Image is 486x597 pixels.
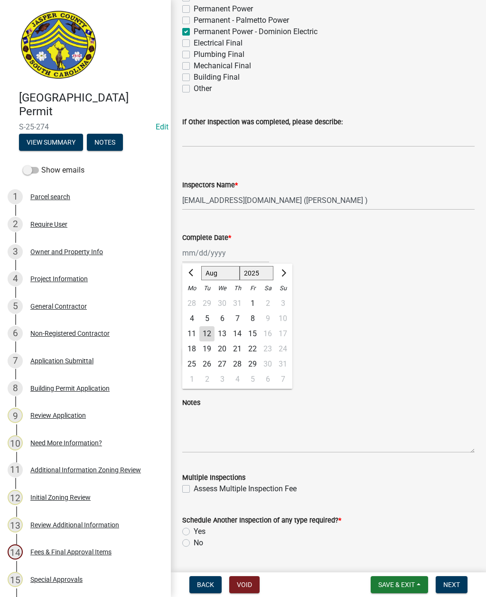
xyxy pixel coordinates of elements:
div: Th [230,281,245,296]
div: 15 [8,572,23,587]
label: Permanent - Palmetto Power [194,15,289,26]
div: Wednesday, September 3, 2025 [215,372,230,387]
div: Thursday, August 7, 2025 [230,311,245,326]
label: Plumbing Final [194,49,244,60]
div: 15 [245,326,260,341]
div: Thursday, September 4, 2025 [230,372,245,387]
label: Permanent Power - Dominion Electric [194,26,318,37]
div: Fr [245,281,260,296]
div: We [215,281,230,296]
div: 10 [8,435,23,450]
button: Save & Exit [371,576,428,593]
label: Assess Multiple Inspection Fee [194,483,297,495]
div: 2 [199,372,215,387]
div: 30 [215,296,230,311]
div: 3 [8,244,23,259]
div: Wednesday, July 30, 2025 [215,296,230,311]
div: Wednesday, August 13, 2025 [215,326,230,341]
div: 4 [8,271,23,286]
label: Electrical Final [194,37,243,49]
div: Tuesday, August 19, 2025 [199,341,215,357]
input: mm/dd/yyyy [182,243,269,263]
div: Friday, August 1, 2025 [245,296,260,311]
div: Additional Information Zoning Review [30,467,141,473]
label: Complete Date [182,235,231,241]
div: Friday, August 22, 2025 [245,341,260,357]
wm-modal-confirm: Edit Application Number [156,122,168,131]
span: Save & Exit [378,581,415,588]
div: 1 [8,189,23,204]
div: 9 [8,408,23,423]
div: 1 [184,372,199,387]
div: Review Additional Information [30,522,119,528]
div: Project Information [30,276,88,282]
div: Non-Registered Contractor [30,330,110,337]
div: 29 [245,357,260,372]
div: 28 [184,296,199,311]
div: 14 [8,544,23,560]
label: No [194,537,203,549]
div: 12 [199,326,215,341]
select: Select year [240,266,274,280]
div: Mo [184,281,199,296]
div: 8 [8,381,23,396]
div: 31 [230,296,245,311]
label: Permanent Power [194,3,253,15]
div: Monday, September 1, 2025 [184,372,199,387]
div: Monday, August 25, 2025 [184,357,199,372]
div: Wednesday, August 27, 2025 [215,357,230,372]
div: 13 [215,326,230,341]
div: Monday, August 4, 2025 [184,311,199,326]
div: Tuesday, August 26, 2025 [199,357,215,372]
button: Void [229,576,260,593]
div: 29 [199,296,215,311]
div: 7 [8,353,23,368]
a: Edit [156,122,168,131]
div: General Contractor [30,303,87,310]
div: Application Submittal [30,358,93,364]
div: 5 [199,311,215,326]
div: Friday, August 15, 2025 [245,326,260,341]
label: Yes [194,526,206,537]
div: Require User [30,221,67,228]
div: 5 [245,372,260,387]
div: 6 [8,326,23,341]
select: Select month [201,266,240,280]
div: Thursday, August 14, 2025 [230,326,245,341]
span: Next [443,581,460,588]
span: Back [197,581,214,588]
div: Friday, August 29, 2025 [245,357,260,372]
div: Wednesday, August 20, 2025 [215,341,230,357]
div: 22 [245,341,260,357]
label: Notes [182,400,200,406]
span: S-25-274 [19,122,152,131]
div: Building Permit Application [30,385,110,392]
div: 21 [230,341,245,357]
wm-modal-confirm: Notes [87,139,123,147]
div: Tuesday, September 2, 2025 [199,372,215,387]
label: If Other Inspection was completed, please describe: [182,119,343,126]
div: 20 [215,341,230,357]
h4: [GEOGRAPHIC_DATA] Permit [19,91,163,119]
div: Tuesday, July 29, 2025 [199,296,215,311]
div: Wednesday, August 6, 2025 [215,311,230,326]
div: Tu [199,281,215,296]
wm-modal-confirm: Summary [19,139,83,147]
div: Tuesday, August 5, 2025 [199,311,215,326]
div: 8 [245,311,260,326]
div: 4 [184,311,199,326]
div: 1 [245,296,260,311]
label: Multiple Inspections [182,475,245,481]
label: Building Final [194,72,240,83]
div: 14 [230,326,245,341]
div: 12 [8,490,23,505]
button: View Summary [19,134,83,151]
label: Schedule Another Inspection of any type required? [182,517,341,524]
div: Monday, July 28, 2025 [184,296,199,311]
div: 28 [230,357,245,372]
div: 7 [230,311,245,326]
button: Notes [87,134,123,151]
div: Need More Information? [30,440,102,446]
div: 5 [8,299,23,314]
div: Owner and Property Info [30,248,103,255]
